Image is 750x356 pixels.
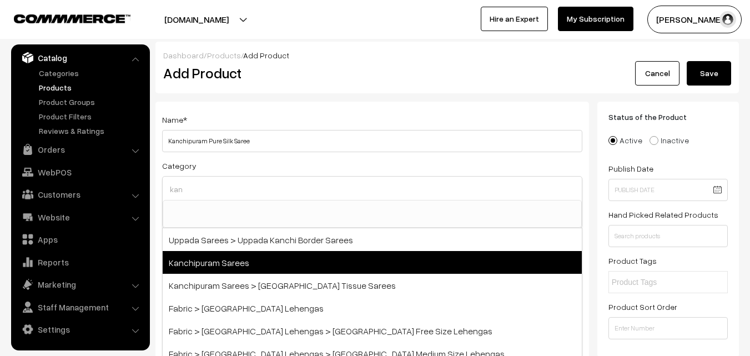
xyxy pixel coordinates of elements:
label: Product Tags [608,255,657,267]
label: Product Sort Order [608,301,677,313]
span: Fabric > [GEOGRAPHIC_DATA] Lehengas > [GEOGRAPHIC_DATA] Free Size Lehengas [163,319,582,342]
input: Product Tags [612,277,709,288]
label: Active [608,134,642,146]
span: Uppada Sarees > Uppada Kanchi Border Sarees [163,228,582,251]
a: Website [14,207,146,227]
a: WebPOS [14,162,146,182]
input: Publish Date [608,179,728,201]
label: Hand Picked Related Products [608,209,718,220]
input: Enter Number [608,317,728,339]
div: / / [163,49,731,61]
a: Cancel [635,61,679,86]
label: Category [162,160,197,172]
a: Settings [14,319,146,339]
button: [PERSON_NAME] [647,6,742,33]
button: [DOMAIN_NAME] [125,6,268,33]
a: My Subscription [558,7,633,31]
a: Hire an Expert [481,7,548,31]
a: Customers [14,184,146,204]
a: Reviews & Ratings [36,125,146,137]
a: Products [36,82,146,93]
span: Add Product [243,51,289,60]
a: Staff Management [14,297,146,317]
img: COMMMERCE [14,14,130,23]
input: Choose option [167,181,577,197]
a: Catalog [14,48,146,68]
a: Products [207,51,241,60]
a: COMMMERCE [14,11,111,24]
a: Product Filters [36,111,146,122]
span: Fabric > [GEOGRAPHIC_DATA] Lehengas [163,297,582,319]
label: Inactive [650,134,689,146]
img: user [719,11,736,28]
a: Apps [14,229,146,249]
a: Product Groups [36,96,146,108]
label: Publish Date [608,163,653,174]
a: Marketing [14,274,146,294]
span: Kanchipuram Sarees [163,251,582,274]
button: Save [687,61,731,86]
a: Reports [14,252,146,272]
span: Kanchipuram Sarees > [GEOGRAPHIC_DATA] Tissue Sarees [163,274,582,297]
label: Name [162,114,187,126]
input: Search products [608,225,728,247]
a: Orders [14,139,146,159]
span: Status of the Product [608,112,700,122]
a: Dashboard [163,51,204,60]
input: Name [162,130,582,152]
a: Categories [36,67,146,79]
h2: Add Product [163,64,585,82]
